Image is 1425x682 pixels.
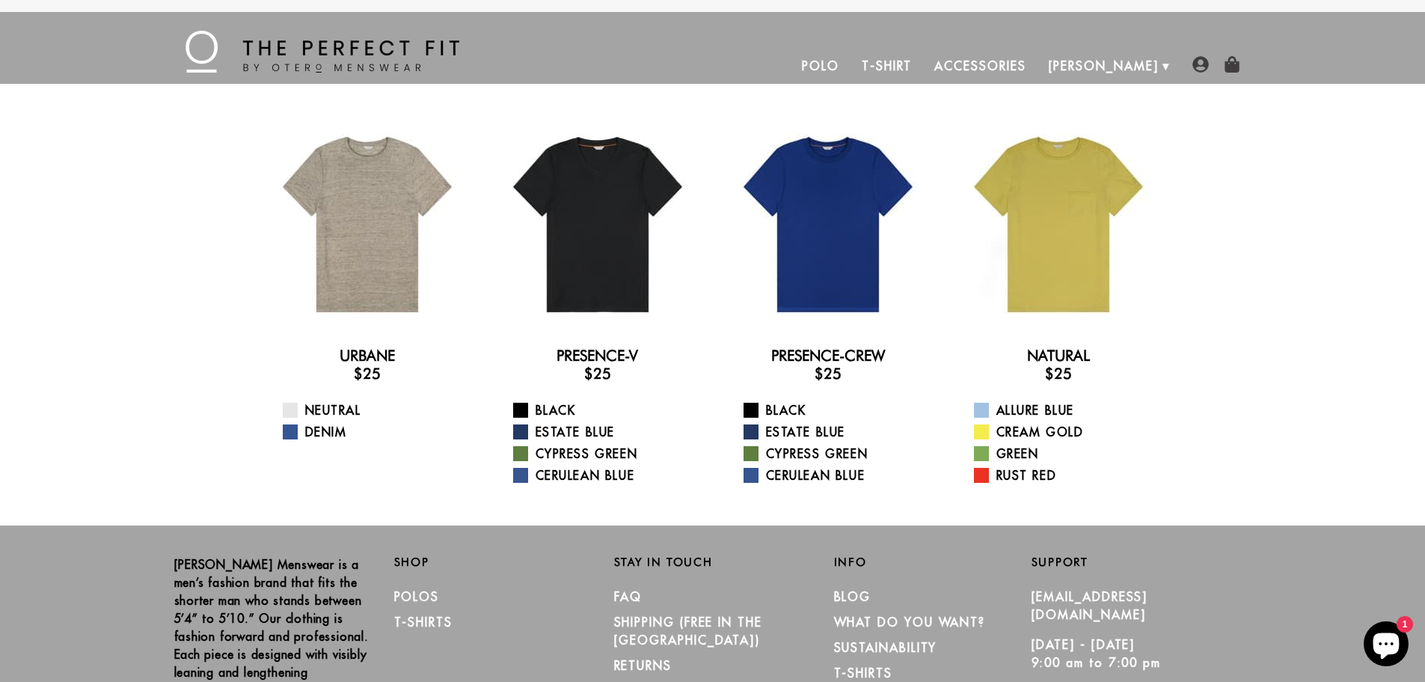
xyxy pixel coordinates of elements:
[851,48,923,84] a: T-Shirt
[1359,621,1413,670] inbox-online-store-chat: Shopify online store chat
[1032,555,1251,569] h2: Support
[513,423,701,441] a: Estate Blue
[283,401,471,419] a: Neutral
[614,589,643,604] a: FAQ
[1192,56,1209,73] img: user-account-icon.png
[744,445,931,463] a: Cypress Green
[614,555,812,569] h2: Stay in Touch
[744,423,931,441] a: Estate Blue
[394,555,592,569] h2: Shop
[834,640,937,655] a: Sustainability
[1032,636,1229,672] p: [DATE] - [DATE] 9:00 am to 7:00 pm
[186,31,459,73] img: The Perfect Fit - by Otero Menswear - Logo
[834,589,871,604] a: Blog
[974,401,1162,419] a: Allure Blue
[513,466,701,484] a: Cerulean Blue
[771,347,885,365] a: Presence-Crew
[955,365,1162,383] h3: $25
[1027,347,1090,365] a: Natural
[834,666,892,681] a: T-Shirts
[974,445,1162,463] a: Green
[791,48,851,84] a: Polo
[923,48,1037,84] a: Accessories
[557,347,638,365] a: Presence-V
[340,347,395,365] a: Urbane
[513,445,701,463] a: Cypress Green
[974,466,1162,484] a: Rust Red
[1038,48,1170,84] a: [PERSON_NAME]
[394,589,440,604] a: Polos
[494,365,701,383] h3: $25
[614,658,672,673] a: RETURNS
[1032,589,1148,622] a: [EMAIL_ADDRESS][DOMAIN_NAME]
[974,423,1162,441] a: Cream Gold
[513,401,701,419] a: Black
[725,365,931,383] h3: $25
[614,615,762,648] a: SHIPPING (Free in the [GEOGRAPHIC_DATA])
[394,615,453,630] a: T-Shirts
[834,615,986,630] a: What Do You Want?
[283,423,471,441] a: Denim
[264,365,471,383] h3: $25
[834,555,1032,569] h2: Info
[1224,56,1240,73] img: shopping-bag-icon.png
[744,401,931,419] a: Black
[744,466,931,484] a: Cerulean Blue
